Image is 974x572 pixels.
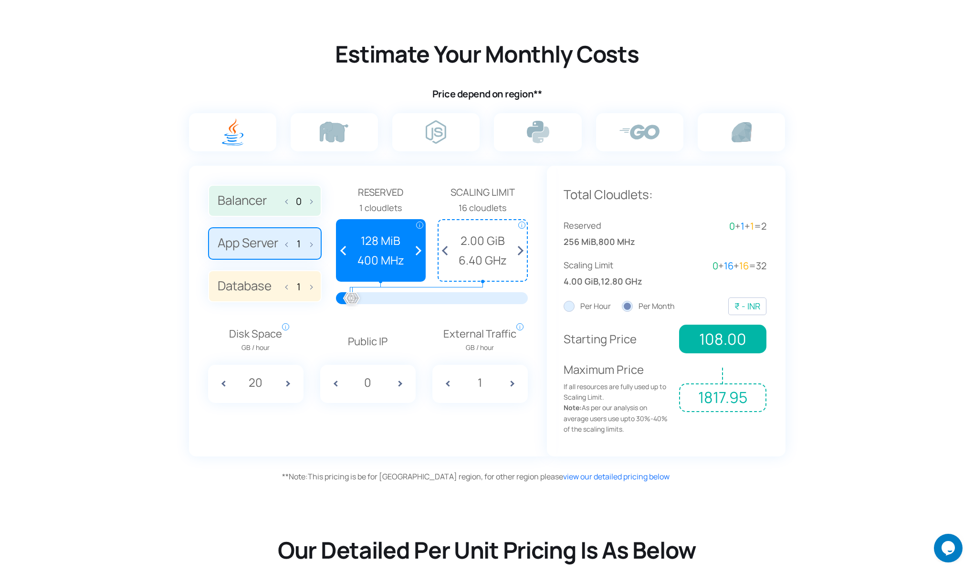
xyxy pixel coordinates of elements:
[57,535,917,565] h2: Our Detailed Per Unit Pricing Is As Below
[665,258,766,274] div: + + =
[342,251,420,269] span: 400 MHz
[443,326,516,353] span: External Traffic
[564,219,665,249] div: ,
[564,219,665,233] span: Reserved
[934,534,964,562] iframe: chat widget
[527,121,549,143] img: python
[443,342,516,353] span: GB / hour
[516,323,524,330] span: i
[564,403,582,412] strong: Note:
[563,471,670,482] a: view our detailed pricing below
[622,300,675,313] label: Per Month
[712,259,718,272] span: 0
[208,270,322,303] label: Database
[518,222,525,229] span: i
[443,251,522,269] span: 6.40 GHz
[222,118,243,146] img: java
[336,201,426,215] div: 1 cloudlets
[564,275,598,288] span: 4.00 GiB
[229,342,282,353] span: GB / hour
[741,220,744,233] span: 1
[208,185,322,217] label: Balancer
[282,471,788,483] div: This pricing is be for [GEOGRAPHIC_DATA] region, for other region please
[564,360,672,434] p: Maximum Price
[208,227,322,260] label: App Server
[320,122,348,142] img: php
[342,232,420,250] span: 128 MiB
[187,39,788,69] h2: Estimate Your Monthly Costs
[336,185,426,200] span: Reserved
[750,220,754,233] span: 1
[619,125,660,139] img: go
[739,259,749,272] span: 16
[438,201,528,215] div: 16 cloudlets
[564,258,665,288] div: ,
[598,235,635,249] span: 800 MHz
[601,275,642,288] span: 12.80 GHz
[679,383,766,412] span: 1817.95
[438,185,528,200] span: Scaling Limit
[756,259,766,272] span: 32
[564,330,672,348] p: Starting Price
[729,220,735,233] span: 0
[679,325,766,353] span: 108.00
[320,333,416,350] p: Public IP
[291,281,306,292] input: Database
[665,219,766,234] div: + + =
[416,222,423,229] span: i
[282,323,289,330] span: i
[564,258,665,272] span: Scaling Limit
[734,299,760,313] div: ₹ - INR
[443,232,522,250] span: 2.00 GiB
[761,220,766,233] span: 2
[564,235,596,249] span: 256 MiB
[564,381,672,435] span: If all resources are fully used up to Scaling Limit. As per our analysis on average users use upt...
[187,88,788,100] h4: Price depend on region**
[282,471,308,482] span: Note:
[229,326,282,353] span: Disk Space
[724,259,733,272] span: 16
[291,238,306,249] input: App Server
[291,196,306,207] input: Balancer
[732,122,752,142] img: ruby
[564,185,766,205] p: Total Cloudlets:
[426,120,446,144] img: node
[564,300,611,313] label: Per Hour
